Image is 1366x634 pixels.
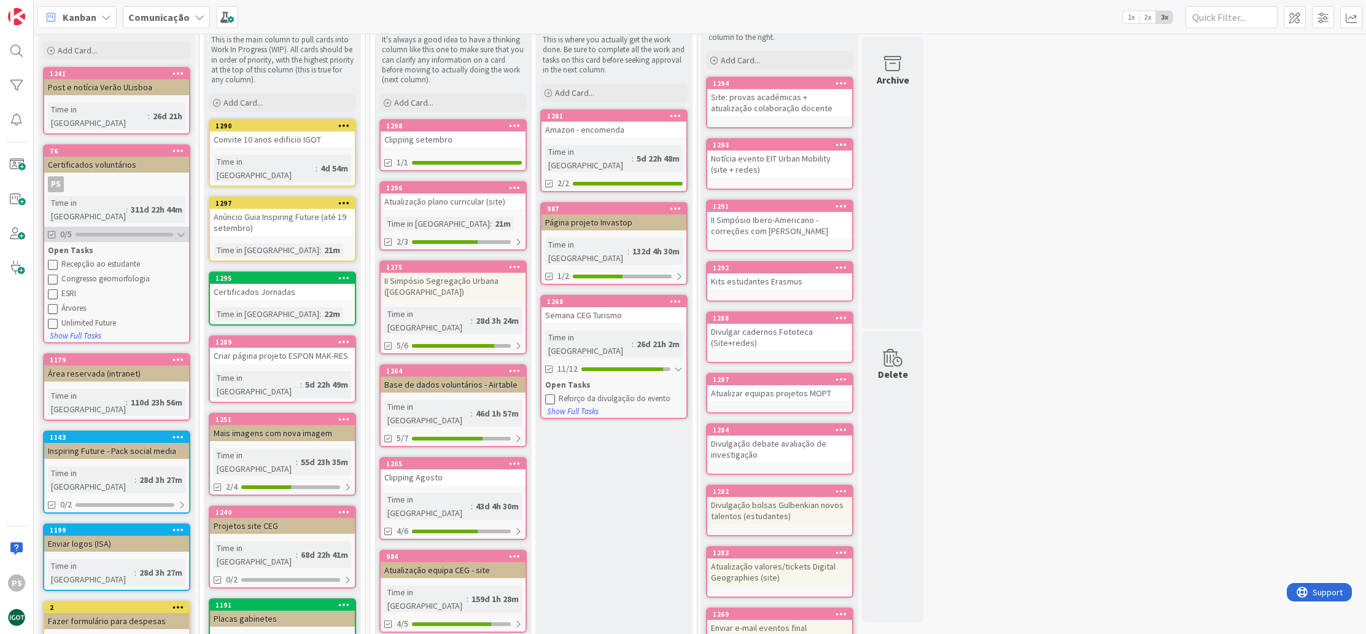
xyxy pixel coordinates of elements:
div: Unlimited Future [61,318,185,328]
div: 1251Mais imagens com nova imagem [210,414,355,441]
div: Atualização valores/tickets Digital Geographies (site) [707,558,852,585]
div: 1289 [210,337,355,348]
div: 1268Semana CEG Turismo [541,296,686,323]
a: 987Página projeto InvastopTime in [GEOGRAPHIC_DATA]:132d 4h 30m1/2 [540,202,688,285]
div: 1290Convite 10 anos edificio IGOT [210,120,355,147]
div: 1283 [713,549,852,557]
div: 1191Placas gabinetes [210,600,355,627]
div: 1191 [215,601,355,609]
div: Time in [GEOGRAPHIC_DATA] [384,493,471,520]
div: 1179 [44,354,189,366]
span: : [296,455,298,469]
div: Clipping Agosto [381,469,526,485]
div: Time in [GEOGRAPHIC_DATA] [48,196,126,223]
a: 1265Clipping AgostoTime in [GEOGRAPHIC_DATA]:43d 4h 30m4/6 [379,457,527,540]
div: 1292 [713,264,852,272]
b: Comunicação [128,11,190,23]
div: Recepção ao estudante [61,259,185,269]
span: : [627,245,629,258]
div: Semana CEG Turismo [541,307,686,323]
div: 43d 4h 30m [473,499,522,513]
div: Time in [GEOGRAPHIC_DATA] [48,103,148,130]
span: : [296,548,298,562]
a: 76Certificados voluntáriosPSTime in [GEOGRAPHIC_DATA]:311d 22h 44m0/5Open TasksRecepção ao estuda... [43,144,190,343]
a: 1264Base de dados voluntários - AirtableTime in [GEOGRAPHIC_DATA]:46d 1h 57m5/7 [379,364,527,447]
div: Time in [GEOGRAPHIC_DATA] [214,307,319,321]
div: Time in [GEOGRAPHIC_DATA] [384,585,467,612]
div: 1143 [50,433,189,442]
div: 1143 [44,432,189,443]
div: 1269 [713,610,852,619]
div: 21m [492,217,514,230]
div: ESRI [61,289,185,299]
div: 1251 [215,415,355,424]
div: 1264 [386,367,526,375]
a: 1179Área reservada (intranet)Time in [GEOGRAPHIC_DATA]:110d 23h 56m [43,353,190,421]
a: 1295Certificados JornadasTime in [GEOGRAPHIC_DATA]:22m [209,272,356,326]
div: 4d 54m [317,162,351,175]
div: 1296 [386,184,526,192]
div: Notícia evento EIT Urban Mobility (site + redes) [707,151,852,178]
span: Kanban [63,10,96,25]
input: Quick Filter... [1186,6,1278,28]
div: 76 [44,146,189,157]
div: 1268 [541,296,686,307]
div: 1293 [713,141,852,149]
div: 1143Inspiring Future - Pack social media [44,432,189,459]
a: 1143Inspiring Future - Pack social mediaTime in [GEOGRAPHIC_DATA]:28d 3h 27m0/2 [43,431,190,514]
div: 1288Divulgar cadernos Fototeca (Site+redes) [707,313,852,351]
span: 1x [1123,11,1139,23]
div: 984 [381,551,526,562]
span: : [471,314,473,327]
span: 2x [1139,11,1156,23]
div: 1275II Simpósio Segregação Urbana ([GEOGRAPHIC_DATA]) [381,262,526,300]
div: 28d 3h 24m [473,314,522,327]
div: Time in [GEOGRAPHIC_DATA] [214,371,300,398]
div: 987Página projeto Invastop [541,203,686,230]
div: Time in [GEOGRAPHIC_DATA] [48,389,126,416]
div: Certificados Jornadas [210,284,355,300]
div: 1284Divulgação debate avaliação de investigação [707,425,852,463]
div: 1265 [386,460,526,468]
div: 1240Projetos site CEG [210,507,355,534]
div: Time in [GEOGRAPHIC_DATA] [214,541,296,568]
div: 1295Certificados Jornadas [210,273,355,300]
div: 55d 23h 35m [298,455,351,469]
div: Clipping setembro [381,131,526,147]
span: : [316,162,317,175]
div: 1264 [381,366,526,377]
div: 1281 [547,112,686,120]
span: Add Card... [58,45,97,56]
img: Visit kanbanzone.com [8,8,25,25]
div: 1199 [50,526,189,534]
div: 28d 3h 27m [136,473,185,487]
a: 1281Amazon - encomendaTime in [GEOGRAPHIC_DATA]:5d 22h 48m2/2 [540,109,688,192]
div: 22m [321,307,343,321]
span: Add Card... [223,97,263,108]
div: 1291 [707,201,852,212]
div: 1281Amazon - encomenda [541,111,686,138]
div: 1281 [541,111,686,122]
span: 0/5 [60,228,72,241]
div: 1264Base de dados voluntários - Airtable [381,366,526,393]
div: 1291 [713,202,852,211]
div: 5d 22h 48m [634,152,683,165]
span: 11/12 [557,362,578,375]
span: : [632,152,634,165]
span: Add Card... [555,87,594,98]
span: 0/2 [60,498,72,511]
span: : [319,307,321,321]
div: 1240 [210,507,355,518]
span: 5/6 [397,339,408,352]
div: 1284 [713,426,852,434]
div: 311d 22h 44m [128,203,185,216]
div: Time in [GEOGRAPHIC_DATA] [48,466,134,493]
img: avatar [8,609,25,626]
div: Área reservada (intranet) [44,366,189,382]
span: 4/6 [397,525,408,538]
div: 1297 [215,199,355,208]
a: 1275II Simpósio Segregação Urbana ([GEOGRAPHIC_DATA])Time in [GEOGRAPHIC_DATA]:28d 3h 24m5/6 [379,260,527,354]
div: 1240 [215,508,355,517]
div: Enviar logos (ISA) [44,536,189,552]
div: Time in [GEOGRAPHIC_DATA] [214,448,296,475]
